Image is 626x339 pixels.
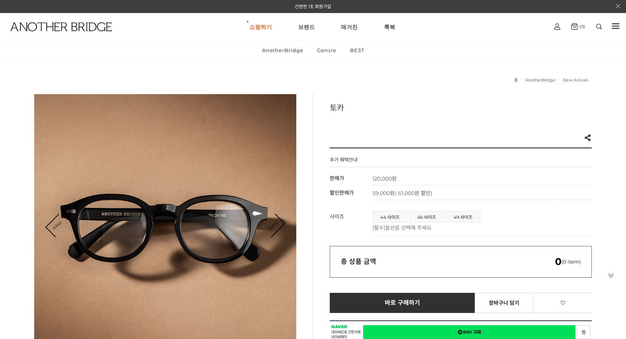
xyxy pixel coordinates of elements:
[373,211,407,222] a: 44 사이즈
[571,23,578,30] img: cart
[298,13,315,40] a: 브랜드
[395,190,432,196] span: ( 61,000원 할인)
[554,23,560,30] img: cart
[311,41,343,60] a: Genzie
[563,77,588,83] a: New Arrivals
[475,293,534,313] a: 장바구니 담기
[577,325,590,339] a: 새창
[372,175,397,182] strong: 120,000원
[295,4,331,9] a: 간편한 1초 회원가입
[578,24,585,29] span: (0)
[330,175,344,182] span: 판매가
[384,13,395,40] a: 룩북
[46,214,68,236] a: Prev
[341,258,376,266] strong: 총 상품 금액
[344,41,371,60] a: BEST
[372,224,588,231] p: [필수]
[410,211,443,222] a: 46 사이즈
[571,23,585,30] a: (0)
[525,77,555,83] a: AnotherBridge
[4,22,98,49] a: logo
[330,156,358,167] h4: 추가 혜택안내
[256,41,310,60] a: AnotherBridge
[341,13,358,40] a: 매거진
[555,256,562,268] em: 0
[363,325,575,339] a: 새창
[385,300,420,306] span: 바로 구매하기
[330,189,354,196] span: 할인판매가
[385,224,432,231] span: 옵션을 선택해 주세요
[555,259,581,265] span: (0 item)
[330,102,592,113] h3: 토카
[514,77,518,83] a: 홈
[249,13,272,40] a: 쇼핑하기
[446,211,480,222] a: 49 사이즈
[596,24,602,29] img: search
[261,214,284,237] a: Next
[330,293,475,313] a: 바로 구매하기
[330,207,372,236] th: 사이즈
[409,211,444,223] li: 46 사이즈
[372,190,432,196] span: 59,000원
[10,22,112,31] img: logo
[372,211,407,223] li: 44 사이즈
